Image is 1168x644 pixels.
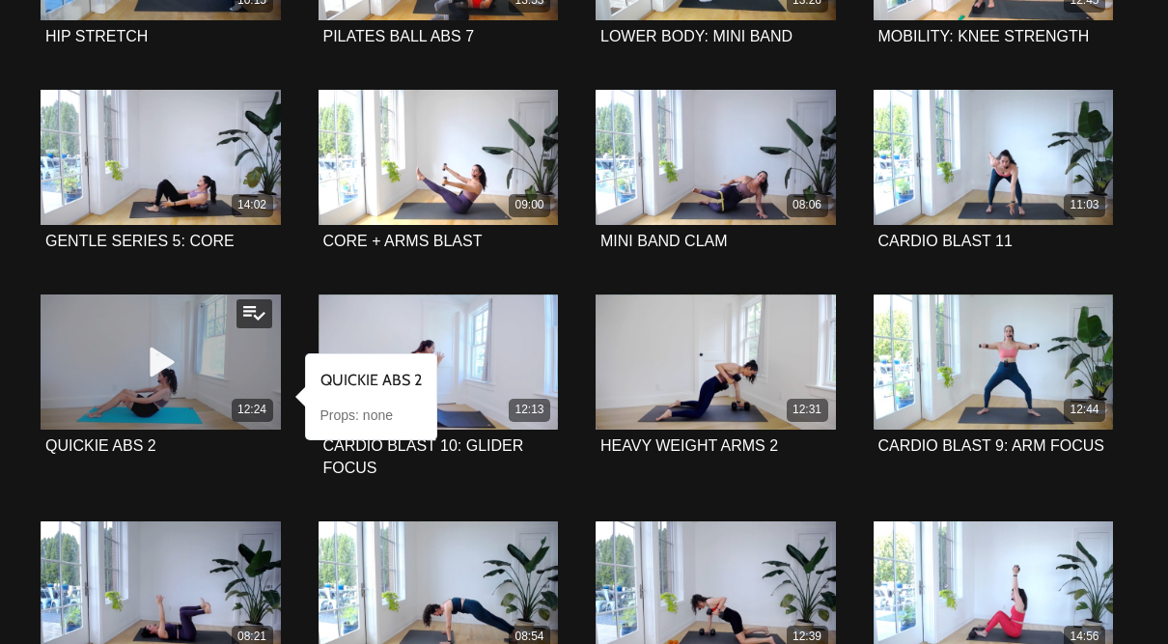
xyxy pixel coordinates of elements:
a: CORE + ARMS BLAST 09:00 [319,90,559,225]
div: 12:31 [787,399,828,421]
a: HEAVY WEIGHT ARMS 2 [600,438,778,454]
div: 08:06 [787,194,828,216]
strong: PILATES BALL ABS 7 [323,28,475,44]
a: QUICKIE ABS 2 12:24 [41,294,281,430]
a: MINI BAND CLAM 08:06 [596,90,836,225]
a: CARDIO BLAST 10: GLIDER FOCUS 12:13 [319,294,559,430]
a: CARDIO BLAST 9: ARM FOCUS 12:44 [874,294,1114,430]
div: 09:00 [509,194,550,216]
strong: HEAVY WEIGHT ARMS 2 [600,437,778,454]
strong: MOBILITY: KNEE STRENGTH [878,28,1090,44]
a: HIP STRETCH [45,29,148,44]
strong: CORE + ARMS BLAST [323,233,483,249]
strong: GENTLE SERIES 5: CORE [45,233,235,249]
div: 12:13 [509,399,550,421]
div: 12:24 [232,399,273,421]
a: CARDIO BLAST 10: GLIDER FOCUS [323,438,524,476]
a: PILATES BALL ABS 7 [323,29,475,44]
strong: MINI BAND CLAM [600,233,728,249]
a: CARDIO BLAST 9: ARM FOCUS [878,438,1104,454]
a: MOBILITY: KNEE STRENGTH [878,29,1090,44]
button: Remove from my list [236,299,272,328]
strong: HIP STRETCH [45,28,148,44]
strong: CARDIO BLAST 10: GLIDER FOCUS [323,437,524,476]
strong: CARDIO BLAST 9: ARM FOCUS [878,437,1104,454]
a: LOWER BODY: MINI BAND [600,29,793,44]
strong: QUICKIE ABS 2 [320,371,422,389]
a: CARDIO BLAST 11 11:03 [874,90,1114,225]
p: Props: none [320,406,422,425]
a: HEAVY WEIGHT ARMS 2 12:31 [596,294,836,430]
strong: QUICKIE ABS 2 [45,437,156,454]
strong: LOWER BODY: MINI BAND [600,28,793,44]
a: QUICKIE ABS 2 [45,438,156,454]
a: GENTLE SERIES 5: CORE [45,234,235,249]
a: CARDIO BLAST 11 [878,234,1013,249]
strong: CARDIO BLAST 11 [878,233,1013,249]
div: 12:44 [1064,399,1105,421]
a: GENTLE SERIES 5: CORE 14:02 [41,90,281,225]
a: MINI BAND CLAM [600,234,728,249]
a: CORE + ARMS BLAST [323,234,483,249]
div: 14:02 [232,194,273,216]
div: 11:03 [1064,194,1105,216]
